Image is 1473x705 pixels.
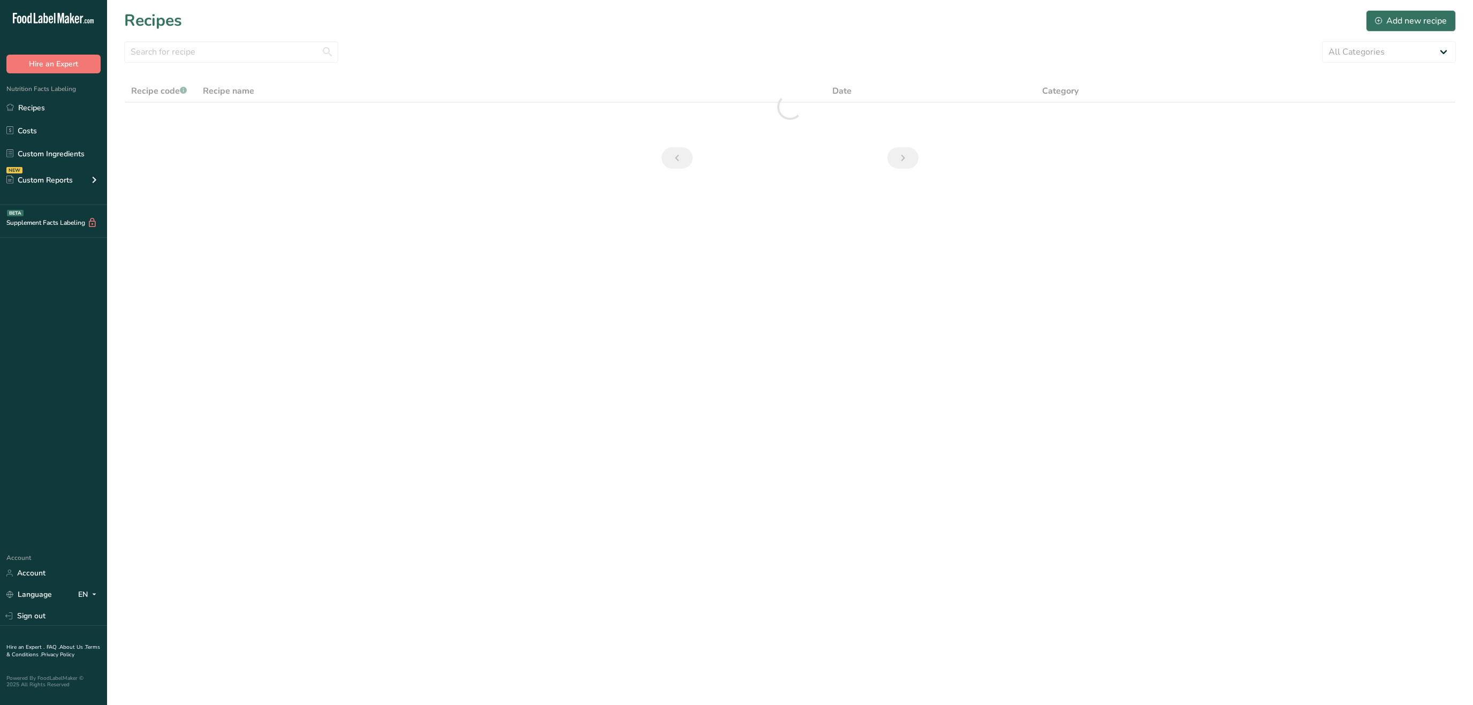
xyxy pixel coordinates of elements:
[59,643,85,651] a: About Us .
[1375,14,1447,27] div: Add new recipe
[7,210,24,216] div: BETA
[47,643,59,651] a: FAQ .
[6,167,22,173] div: NEW
[6,175,73,186] div: Custom Reports
[887,147,918,169] a: Next page
[6,585,52,604] a: Language
[6,643,100,658] a: Terms & Conditions .
[41,651,74,658] a: Privacy Policy
[78,588,101,601] div: EN
[662,147,693,169] a: Previous page
[124,9,182,33] h1: Recipes
[124,41,338,63] input: Search for recipe
[6,55,101,73] button: Hire an Expert
[6,643,44,651] a: Hire an Expert .
[1366,10,1456,32] button: Add new recipe
[6,675,101,688] div: Powered By FoodLabelMaker © 2025 All Rights Reserved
